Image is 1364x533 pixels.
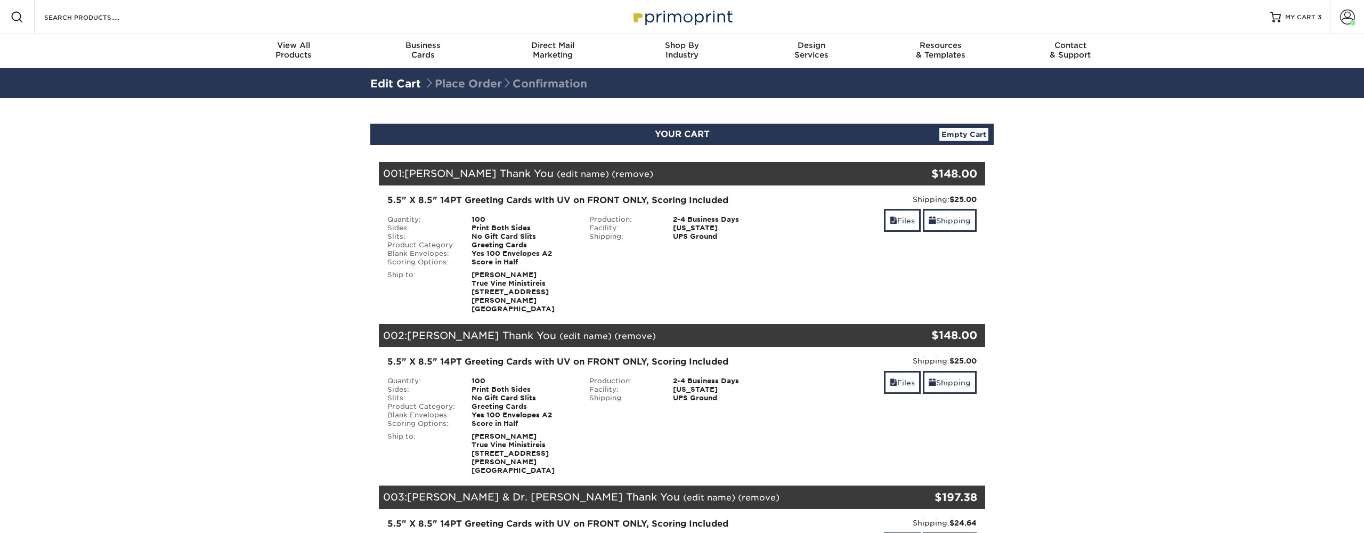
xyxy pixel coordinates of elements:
[876,34,1005,68] a: Resources& Templates
[581,224,665,232] div: Facility:
[581,215,665,224] div: Production:
[464,411,581,419] div: Yes 100 Envelopes A2
[929,216,936,225] span: shipping
[379,224,464,232] div: Sides:
[791,518,977,528] div: Shipping:
[472,432,555,474] strong: [PERSON_NAME] True Vine Ministireis [STREET_ADDRESS][PERSON_NAME] [GEOGRAPHIC_DATA]
[379,394,464,402] div: Slits:
[923,371,977,394] a: Shipping
[464,232,581,241] div: No Gift Card Slits
[949,519,977,527] strong: $24.64
[488,41,618,50] span: Direct Mail
[665,232,783,241] div: UPS Ground
[464,402,581,411] div: Greeting Cards
[1005,34,1135,68] a: Contact& Support
[464,241,581,249] div: Greeting Cards
[738,492,780,503] a: (remove)
[472,271,555,313] strong: [PERSON_NAME] True Vine Ministireis [STREET_ADDRESS][PERSON_NAME] [GEOGRAPHIC_DATA]
[1005,41,1135,50] span: Contact
[884,209,921,232] a: Files
[464,377,581,385] div: 100
[387,356,775,368] div: 5.5" X 8.5" 14PT Greeting Cards with UV on FRONT ONLY, Scoring Included
[488,41,618,60] div: Marketing
[359,41,488,50] span: Business
[379,241,464,249] div: Product Category:
[379,258,464,266] div: Scoring Options:
[370,77,421,90] a: Edit Cart
[464,249,581,258] div: Yes 100 Envelopes A2
[949,357,977,365] strong: $25.00
[665,215,783,224] div: 2-4 Business Days
[614,331,656,341] a: (remove)
[407,329,556,341] span: [PERSON_NAME] Thank You
[1005,41,1135,60] div: & Support
[379,249,464,258] div: Blank Envelopes:
[379,162,884,185] div: 001:
[612,169,653,179] a: (remove)
[876,41,1005,50] span: Resources
[464,258,581,266] div: Score in Half
[379,324,884,348] div: 002:
[379,271,464,313] div: Ship to:
[618,34,747,68] a: Shop ByIndustry
[379,215,464,224] div: Quantity:
[1285,13,1316,22] span: MY CART
[665,377,783,385] div: 2-4 Business Days
[1318,13,1321,21] span: 3
[581,394,665,402] div: Shipping:
[387,194,775,207] div: 5.5" X 8.5" 14PT Greeting Cards with UV on FRONT ONLY, Scoring Included
[229,34,359,68] a: View AllProducts
[746,34,876,68] a: DesignServices
[923,209,977,232] a: Shipping
[359,34,488,68] a: BusinessCards
[379,232,464,241] div: Slits:
[581,232,665,241] div: Shipping:
[43,11,147,23] input: SEARCH PRODUCTS.....
[379,419,464,428] div: Scoring Options:
[655,129,710,139] span: YOUR CART
[884,489,977,505] div: $197.38
[618,41,747,60] div: Industry
[890,216,897,225] span: files
[746,41,876,60] div: Services
[557,169,609,179] a: (edit name)
[464,419,581,428] div: Score in Half
[229,41,359,50] span: View All
[746,41,876,50] span: Design
[464,224,581,232] div: Print Both Sides
[581,377,665,385] div: Production:
[379,411,464,419] div: Blank Envelopes:
[939,128,988,141] a: Empty Cart
[949,195,977,204] strong: $25.00
[618,41,747,50] span: Shop By
[890,378,897,387] span: files
[404,167,554,179] span: [PERSON_NAME] Thank You
[379,402,464,411] div: Product Category:
[791,356,977,366] div: Shipping:
[379,486,884,509] div: 003:
[559,331,612,341] a: (edit name)
[876,41,1005,60] div: & Templates
[464,385,581,394] div: Print Both Sides
[665,394,783,402] div: UPS Ground
[359,41,488,60] div: Cards
[683,492,735,503] a: (edit name)
[884,327,977,343] div: $148.00
[464,215,581,224] div: 100
[407,491,680,503] span: [PERSON_NAME] & Dr. [PERSON_NAME] Thank You
[884,166,977,182] div: $148.00
[424,77,587,90] span: Place Order Confirmation
[229,41,359,60] div: Products
[791,194,977,205] div: Shipping:
[379,377,464,385] div: Quantity:
[379,385,464,394] div: Sides:
[884,371,921,394] a: Files
[581,385,665,394] div: Facility:
[387,518,775,530] div: 5.5" X 8.5" 14PT Greeting Cards with UV on FRONT ONLY, Scoring Included
[488,34,618,68] a: Direct MailMarketing
[665,385,783,394] div: [US_STATE]
[929,378,936,387] span: shipping
[629,5,735,28] img: Primoprint
[464,394,581,402] div: No Gift Card Slits
[665,224,783,232] div: [US_STATE]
